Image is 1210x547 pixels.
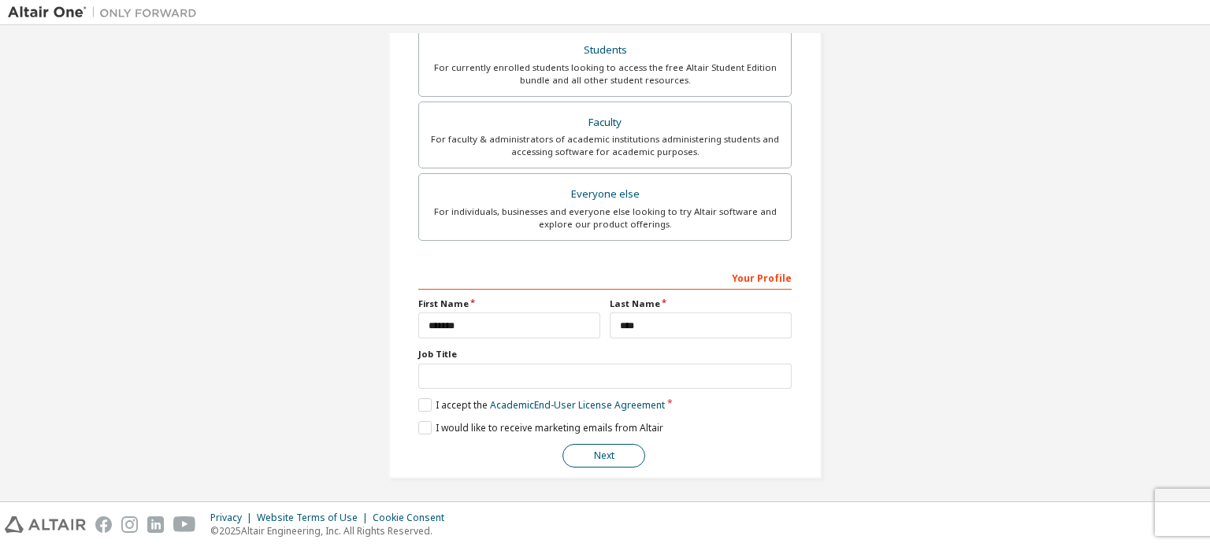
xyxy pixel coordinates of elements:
[173,516,196,533] img: youtube.svg
[418,348,792,360] label: Job Title
[210,524,454,538] p: © 2025 Altair Engineering, Inc. All Rights Reserved.
[429,39,781,61] div: Students
[5,516,86,533] img: altair_logo.svg
[121,516,138,533] img: instagram.svg
[562,444,645,468] button: Next
[418,398,665,412] label: I accept the
[429,205,781,231] div: For individuals, businesses and everyone else looking to try Altair software and explore our prod...
[429,183,781,205] div: Everyone else
[210,512,257,524] div: Privacy
[429,112,781,134] div: Faculty
[95,516,112,533] img: facebook.svg
[373,512,454,524] div: Cookie Consent
[429,61,781,87] div: For currently enrolled students looking to access the free Altair Student Edition bundle and all ...
[610,298,792,310] label: Last Name
[418,264,792,290] div: Your Profile
[418,298,600,310] label: First Name
[257,512,373,524] div: Website Terms of Use
[429,133,781,158] div: For faculty & administrators of academic institutions administering students and accessing softwa...
[8,5,205,20] img: Altair One
[418,421,663,434] label: I would like to receive marketing emails from Altair
[147,516,164,533] img: linkedin.svg
[490,398,665,412] a: Academic End-User License Agreement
